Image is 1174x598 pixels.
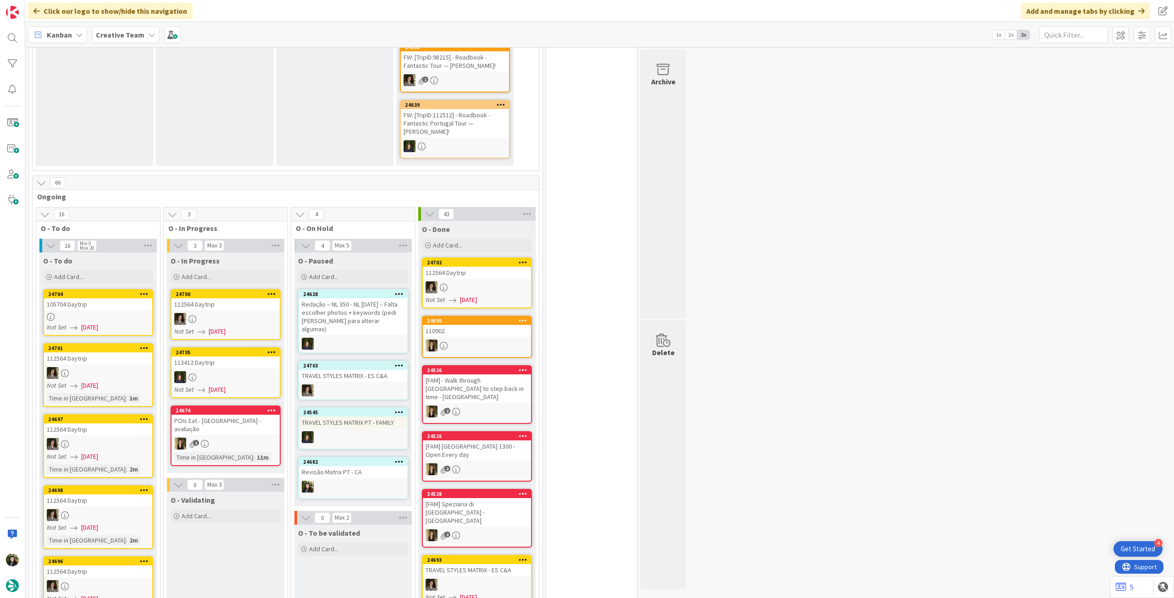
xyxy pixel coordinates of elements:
div: MS [423,579,531,591]
span: Add Card... [182,512,211,520]
div: TRAVEL STYLES MATRIX - ES C&A [423,564,531,576]
div: 24526 [427,367,531,373]
div: 24682 [299,458,407,466]
img: MS [174,313,186,325]
div: 24674POIs Eat - [GEOGRAPHIC_DATA] - avaliação [172,406,280,435]
div: BC [299,481,407,493]
div: 24698 [48,487,152,494]
div: 24528[FAM] Speziaria di [GEOGRAPHIC_DATA] - [GEOGRAPHIC_DATA] [423,490,531,527]
div: 24700 [176,291,280,297]
span: O - Paused [298,256,333,265]
div: 24639 [405,102,509,108]
div: 24638 [401,43,509,51]
img: MC [302,338,314,350]
div: Max 3 [207,243,222,248]
i: Not Set [47,452,66,461]
div: TRAVEL STYLES MATRIX - ES C&A [299,370,407,382]
div: Time in [GEOGRAPHIC_DATA] [47,535,126,545]
span: : [126,393,127,403]
div: 24526[FAM] - Walk through [GEOGRAPHIC_DATA] to step back in time - [GEOGRAPHIC_DATA] [423,366,531,403]
div: MS [172,313,280,325]
div: [FAM] - Walk through [GEOGRAPHIC_DATA] to step back in time - [GEOGRAPHIC_DATA] [423,374,531,403]
div: MS [423,281,531,293]
div: 24702 [423,258,531,267]
div: 112564 Daytrip [44,423,152,435]
div: MC [401,140,509,152]
div: 24698 [44,486,152,494]
div: 112564 Daytrip [172,298,280,310]
div: 24525 [427,433,531,439]
div: 24639 [401,101,509,109]
div: MC [172,371,280,383]
div: Time in [GEOGRAPHIC_DATA] [174,452,253,462]
i: Not Set [47,523,66,532]
div: 24638FW: [TripID:98215] - Roadbook - Fantastic Tour — [PERSON_NAME]! [401,43,509,71]
div: 24693TRAVEL STYLES MATRIX - ES C&A [423,556,531,576]
span: 0 [187,479,203,490]
div: 24702112564 Daytrip [423,258,531,279]
div: 24700112564 Daytrip [172,290,280,310]
span: O - To do [43,256,72,265]
img: BC [6,554,19,566]
img: MS [47,367,59,379]
span: 3 [187,240,203,251]
div: 24528 [427,491,531,497]
span: [DATE] [81,381,98,390]
span: [DATE] [81,452,98,461]
div: 24702 [427,259,531,266]
img: MS [47,580,59,592]
span: Support [19,1,42,12]
div: 24697 [44,415,152,423]
span: 0 [315,512,330,523]
img: SP [174,438,186,450]
div: 24528 [423,490,531,498]
div: 24690 [423,317,531,325]
span: [DATE] [81,323,98,332]
div: 24697112564 Daytrip [44,415,152,435]
div: Max 20 [80,246,94,250]
div: 24545TRAVEL STYLES MATRIX PT - FAMILY [299,408,407,428]
span: [DATE] [81,523,98,532]
div: SP [423,340,531,351]
div: Time in [GEOGRAPHIC_DATA] [47,393,126,403]
div: MS [44,367,152,379]
span: 2 [444,466,450,472]
span: 16 [60,240,75,251]
img: avatar [6,579,19,592]
div: SP [423,529,531,541]
span: [DATE] [460,295,477,305]
img: MC [174,371,186,383]
i: Not Set [47,381,66,390]
div: POIs Eat - [GEOGRAPHIC_DATA] - avaliação [172,415,280,435]
img: MS [47,509,59,521]
div: 24628 [299,290,407,298]
span: 4 [315,240,330,251]
div: Max 2 [335,516,349,520]
div: SP [423,463,531,475]
img: SP [426,340,437,351]
div: 2m [127,464,140,474]
div: 24682 [303,459,407,465]
img: MC [404,140,415,152]
span: 43 [438,208,454,219]
div: 24698112564 Daytrip [44,486,152,506]
span: O - To be validated [298,528,360,538]
div: 24704 [44,290,152,298]
div: Max 5 [335,243,349,248]
span: Add Card... [433,241,462,249]
span: [DATE] [209,385,226,395]
div: 24690 [427,318,531,324]
i: Not Set [426,296,445,304]
div: 24701112564 Daytrip [44,344,152,364]
div: Click our logo to show/hide this navigation [28,3,193,19]
div: [FAM] Speziaria di [GEOGRAPHIC_DATA] - [GEOGRAPHIC_DATA] [423,498,531,527]
div: MS [401,74,509,86]
div: 24705113412 Daytrip [172,348,280,368]
span: Add Card... [54,273,83,281]
div: Archive [651,76,676,87]
span: 4 [309,209,324,220]
span: O - Validating [171,495,215,505]
div: 24628Redação – NL 350 - NL [DATE] – Falta escolher photos + keywords (pedi [PERSON_NAME] para alt... [299,290,407,335]
div: 24704105704 Daytrip [44,290,152,310]
img: MS [426,579,437,591]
